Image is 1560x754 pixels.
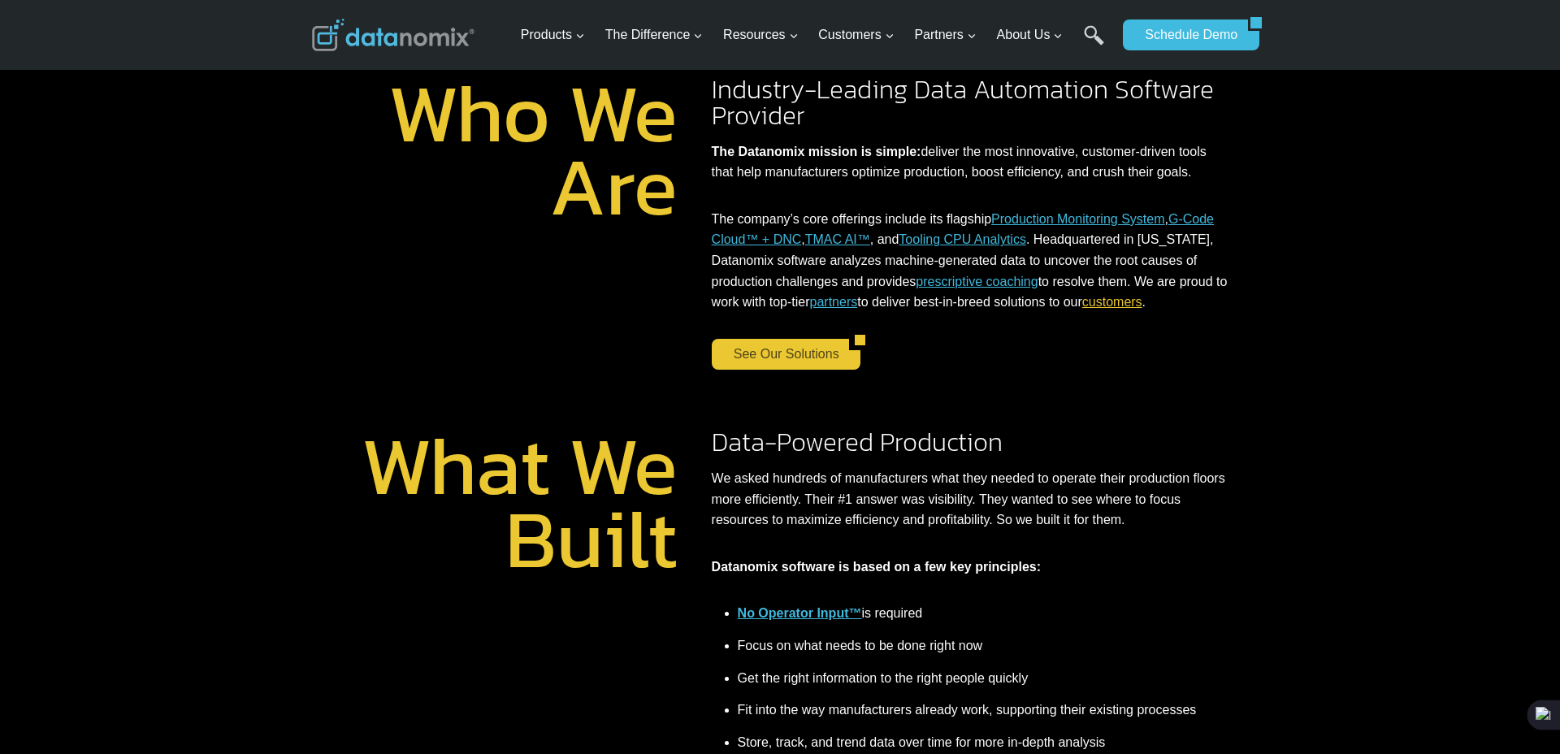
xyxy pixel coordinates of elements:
strong: The Datanomix mission is simple: [712,145,921,158]
span: Customers [818,24,894,45]
a: Schedule Demo [1123,19,1248,50]
li: Focus on what needs to be done right now [738,630,1228,662]
a: See Our Solutions [712,339,850,370]
a: partners [810,295,858,309]
a: Search [1084,25,1104,62]
strong: Datanomix software is based on a few key principles: [712,560,1041,574]
a: TMAC AI™ [805,232,870,246]
nav: Primary Navigation [514,9,1116,62]
h1: Who We Are [331,76,678,223]
a: Production Monitoring System [991,212,1164,226]
li: Fit into the way manufacturers already work, supporting their existing processes [738,694,1228,726]
p: The company’s core offerings include its flagship , , , and . Headquartered in [US_STATE], Datano... [712,209,1228,313]
span: Industry-Leading Data Automation Software Provider [712,70,1214,135]
iframe: Popup CTA [8,421,260,746]
p: We asked hundreds of manufacturers what they needed to operate their production floors more effic... [712,468,1228,531]
a: customers [1082,295,1142,309]
span: Resources [723,24,798,45]
span: Partners [914,24,976,45]
span: Data-Powered Production [712,422,1003,461]
span: The Difference [605,24,704,45]
span: Products [521,24,585,45]
h1: What We Built [331,429,678,575]
a: Tooling CPU Analytics [899,232,1026,246]
span: About Us [997,24,1064,45]
p: deliver the most innovative, customer-driven tools that help manufacturers optimize production, b... [712,141,1228,183]
a: No Operator Input™ [738,606,862,620]
a: prescriptive coaching [916,275,1038,288]
li: Get the right information to the right people quickly [738,662,1228,695]
img: Datanomix [312,19,474,51]
li: is required [738,603,1228,630]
